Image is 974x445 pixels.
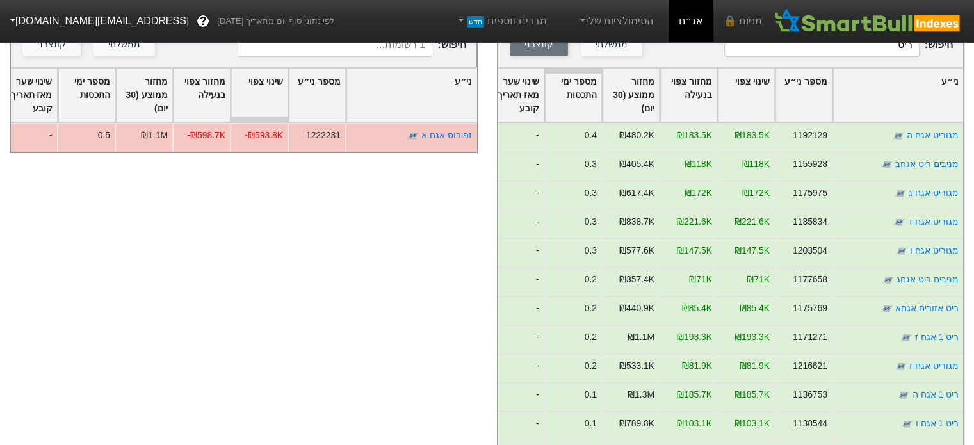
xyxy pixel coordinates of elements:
[793,273,827,286] div: 1177658
[772,8,964,34] img: SmartBull
[238,33,432,57] input: 1 רשומות...
[793,186,827,200] div: 1175975
[289,69,345,122] div: Toggle SortBy
[524,38,553,52] div: קונצרני
[793,244,827,257] div: 1203504
[775,69,832,122] div: Toggle SortBy
[892,129,905,142] img: tase link
[628,388,654,401] div: ₪1.3M
[545,69,601,122] div: Toggle SortBy
[174,69,230,122] div: Toggle SortBy
[585,158,597,171] div: 0.3
[689,273,712,286] div: ₪71K
[793,215,827,229] div: 1185834
[116,69,172,122] div: Toggle SortBy
[895,303,959,313] a: ריט אזורים אגחא
[724,33,919,57] input: 551 רשומות...
[909,188,959,198] a: מגוריט אגח ג
[585,129,597,142] div: 0.4
[450,8,552,34] a: מדדים נוספיםחדש
[740,359,770,373] div: ₪81.9K
[58,69,115,122] div: Toggle SortBy
[619,417,654,430] div: ₪789.8K
[677,417,712,430] div: ₪103.1K
[677,215,712,229] div: ₪221.6K
[793,388,827,401] div: 1136753
[897,389,910,401] img: tase link
[628,330,654,344] div: ₪1.1M
[585,388,597,401] div: 0.1
[682,302,712,315] div: ₪85.4K
[909,360,959,371] a: מגוריט אגח ז
[677,129,712,142] div: ₪183.5K
[660,69,717,122] div: Toggle SortBy
[724,33,953,57] span: חיפוש :
[893,216,905,229] img: tase link
[238,33,466,57] span: חיפוש :
[97,129,110,142] div: 0.5
[585,302,597,315] div: 0.2
[603,69,659,122] div: Toggle SortBy
[619,215,654,229] div: ₪838.7K
[486,238,544,267] div: -
[793,359,827,373] div: 1216621
[793,158,827,171] div: 1155928
[742,158,770,171] div: ₪118K
[585,244,597,257] div: 0.3
[916,418,959,428] a: ריט 1 אגח ו
[913,389,959,400] a: ריט 1 אגח ה
[793,417,827,430] div: 1138544
[895,159,959,169] a: מניבים ריט אגחב
[619,244,654,257] div: ₪577.6K
[895,360,907,373] img: tase link
[915,332,959,342] a: ריט 1 אגח ז
[187,129,225,142] div: -₪598.7K
[740,302,770,315] div: ₪85.4K
[619,273,654,286] div: ₪357.4K
[894,187,907,200] img: tase link
[141,129,168,142] div: ₪1.1M
[585,273,597,286] div: 0.2
[895,245,908,257] img: tase link
[486,209,544,238] div: -
[407,129,419,142] img: tase link
[421,130,472,140] a: זפירוס אגח א
[882,273,895,286] img: tase link
[486,325,544,353] div: -
[619,158,654,171] div: ₪405.4K
[735,330,770,344] div: ₪193.3K
[900,331,913,344] img: tase link
[305,129,340,142] div: 1222231
[833,69,963,122] div: Toggle SortBy
[231,69,288,122] div: Toggle SortBy
[486,296,544,325] div: -
[486,382,544,411] div: -
[572,8,658,34] a: הסימולציות שלי
[200,13,207,30] span: ?
[467,16,484,28] span: חדש
[685,158,712,171] div: ₪118K
[900,417,913,430] img: tase link
[619,186,654,200] div: ₪617.4K
[585,215,597,229] div: 0.3
[217,15,334,28] span: לפי נתוני סוף יום מתאריך [DATE]
[93,33,155,56] button: ממשלתי
[897,274,959,284] a: מניבים ריט אגחג
[881,302,893,315] img: tase link
[742,186,770,200] div: ₪172K
[486,123,544,152] div: -
[486,181,544,209] div: -
[907,130,959,140] a: מגוריט אגח ה
[735,417,770,430] div: ₪103.1K
[37,38,66,52] div: קונצרני
[735,244,770,257] div: ₪147.5K
[585,186,597,200] div: 0.3
[677,330,712,344] div: ₪193.3K
[793,129,827,142] div: 1192129
[735,129,770,142] div: ₪183.5K
[581,33,642,56] button: ממשלתי
[245,129,283,142] div: -₪593.8K
[677,244,712,257] div: ₪147.5K
[682,359,712,373] div: ₪81.9K
[487,69,544,122] div: Toggle SortBy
